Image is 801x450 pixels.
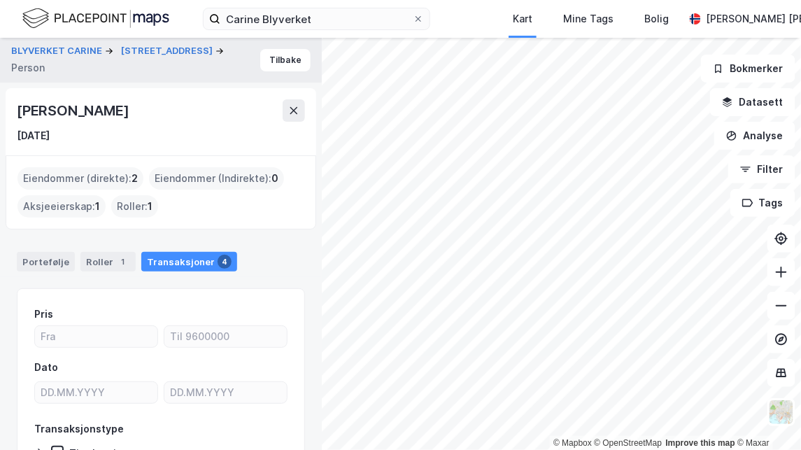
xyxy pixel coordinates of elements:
[11,44,105,58] button: BLYVERKET CARINE
[95,198,100,215] span: 1
[17,252,75,272] div: Portefølje
[17,127,50,144] div: [DATE]
[164,326,287,347] input: Til 9600000
[116,255,130,269] div: 1
[644,10,669,27] div: Bolig
[271,170,278,187] span: 0
[121,44,215,58] button: [STREET_ADDRESS]
[17,167,143,190] div: Eiendommer (direkte) :
[17,99,132,122] div: [PERSON_NAME]
[34,306,53,323] div: Pris
[595,438,662,448] a: OpenStreetMap
[80,252,136,272] div: Roller
[11,59,45,76] div: Person
[731,383,801,450] iframe: Chat Widget
[513,10,532,27] div: Kart
[17,195,106,218] div: Aksjeeierskap :
[701,55,795,83] button: Bokmerker
[563,10,614,27] div: Mine Tags
[220,8,413,29] input: Søk på adresse, matrikkel, gårdeiere, leietakere eller personer
[35,326,157,347] input: Fra
[731,383,801,450] div: Kontrollprogram for chat
[218,255,232,269] div: 4
[260,49,311,71] button: Tilbake
[111,195,158,218] div: Roller :
[141,252,237,272] div: Transaksjoner
[730,189,795,217] button: Tags
[148,198,153,215] span: 1
[34,359,58,376] div: Dato
[728,155,795,183] button: Filter
[132,170,138,187] span: 2
[714,122,795,150] button: Analyse
[22,6,169,31] img: logo.f888ab2527a4732fd821a326f86c7f29.svg
[710,88,795,116] button: Datasett
[164,382,287,403] input: DD.MM.YYYY
[666,438,735,448] a: Improve this map
[553,438,592,448] a: Mapbox
[35,382,157,403] input: DD.MM.YYYY
[149,167,284,190] div: Eiendommer (Indirekte) :
[34,421,124,437] div: Transaksjonstype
